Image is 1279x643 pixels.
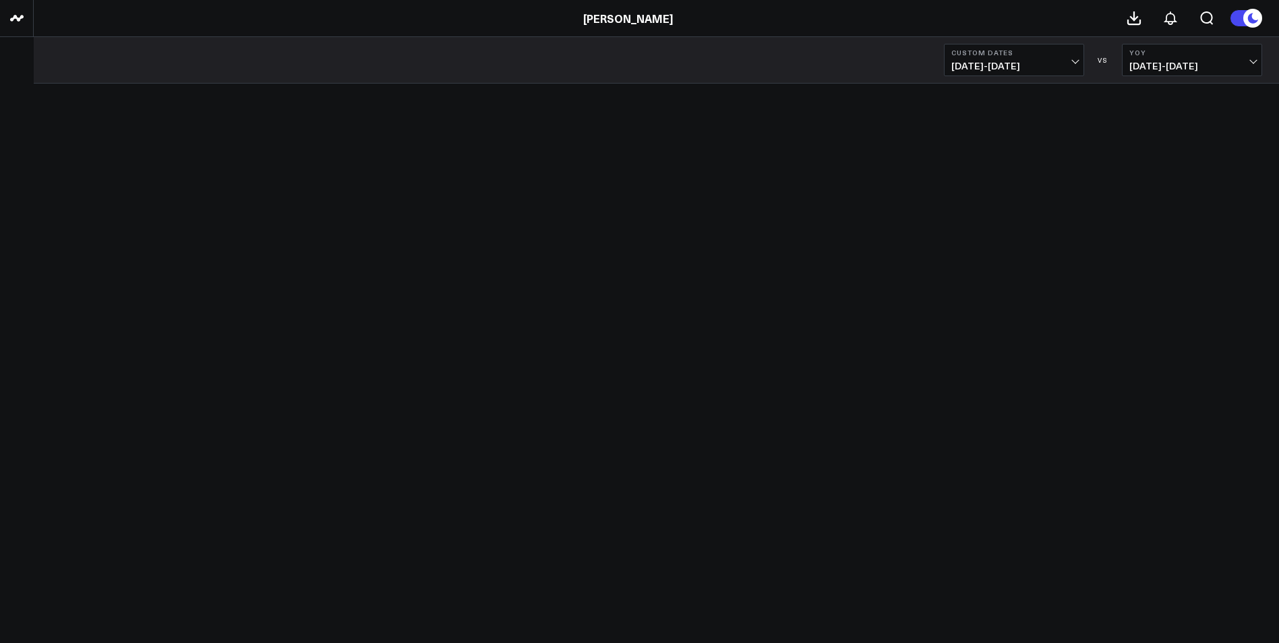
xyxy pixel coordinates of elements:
[1091,56,1115,64] div: VS
[951,61,1077,71] span: [DATE] - [DATE]
[1129,61,1255,71] span: [DATE] - [DATE]
[1122,44,1262,76] button: YoY[DATE]-[DATE]
[1129,49,1255,57] b: YoY
[583,11,673,26] a: [PERSON_NAME]
[951,49,1077,57] b: Custom Dates
[944,44,1084,76] button: Custom Dates[DATE]-[DATE]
